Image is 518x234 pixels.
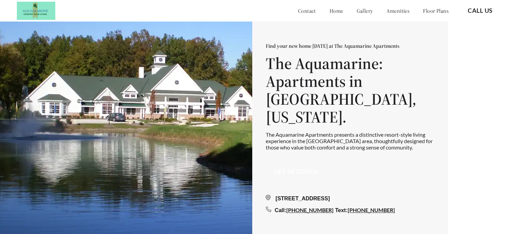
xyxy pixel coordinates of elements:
[275,207,287,213] span: Call:
[468,7,493,14] a: Call Us
[266,131,434,151] p: The Aquamarine Apartments presents a distinctive resort-style living experience in the [GEOGRAPHI...
[386,7,410,14] a: amenities
[266,55,434,126] h1: The Aquamarine: Apartments in [GEOGRAPHIC_DATA], [US_STATE].
[266,43,434,49] p: Find your new home [DATE] at The Aquamarine Apartments
[348,207,395,213] a: [PHONE_NUMBER]
[423,7,449,14] a: floor plans
[298,7,316,14] a: contact
[329,7,343,14] a: home
[17,2,55,20] img: Screen-Shot-2019-02-28-at-2.25.13-PM.png
[357,7,373,14] a: gallery
[286,207,334,213] a: [PHONE_NUMBER]
[274,168,319,175] a: Get in touch
[459,3,501,19] button: Call Us
[335,207,348,213] span: Text:
[266,195,434,203] div: [STREET_ADDRESS]
[266,164,327,179] button: Get in touch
